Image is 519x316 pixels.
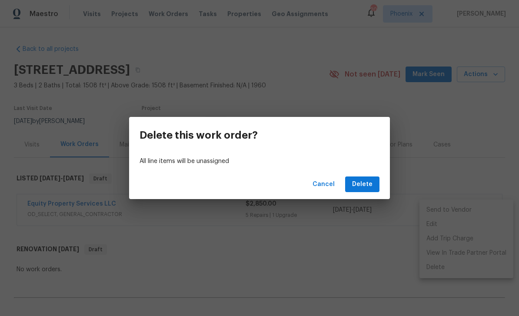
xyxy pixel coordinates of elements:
[352,179,373,190] span: Delete
[345,176,379,193] button: Delete
[140,157,379,166] p: All line items will be unassigned
[140,129,258,141] h3: Delete this work order?
[313,179,335,190] span: Cancel
[309,176,338,193] button: Cancel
